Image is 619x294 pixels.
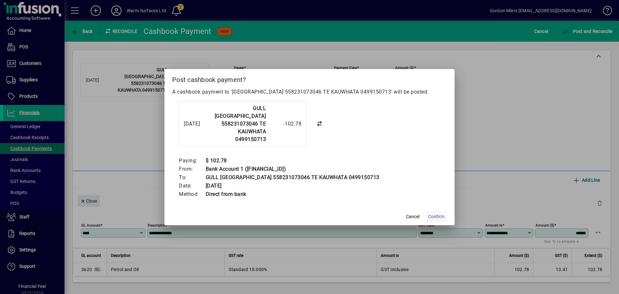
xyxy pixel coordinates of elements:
[179,173,205,182] td: To:
[205,173,379,182] td: GULL [GEOGRAPHIC_DATA] 558231073046 TE KAUWHATA 0499150713
[428,213,444,220] span: Confirm
[172,88,447,96] p: A cashbook payment to '[GEOGRAPHIC_DATA] 558231073046 TE KAUWHATA 0499150713' will be posted.
[205,165,379,173] td: Bank Account 1 ([FINANCIAL_ID])
[164,69,455,88] h2: Post cashbook payment?
[205,190,379,198] td: Direct from bank
[205,182,379,190] td: [DATE]
[215,105,266,142] strong: GULL [GEOGRAPHIC_DATA] 558231073046 TE KAUWHATA 0499150713
[179,190,205,198] td: Method:
[269,120,301,128] div: -102.78
[184,120,210,128] div: [DATE]
[179,157,205,165] td: Paying:
[179,165,205,173] td: From:
[402,211,423,223] button: Cancel
[406,213,419,220] span: Cancel
[205,157,379,165] td: $ 102.78
[426,211,447,223] button: Confirm
[179,182,205,190] td: Date:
